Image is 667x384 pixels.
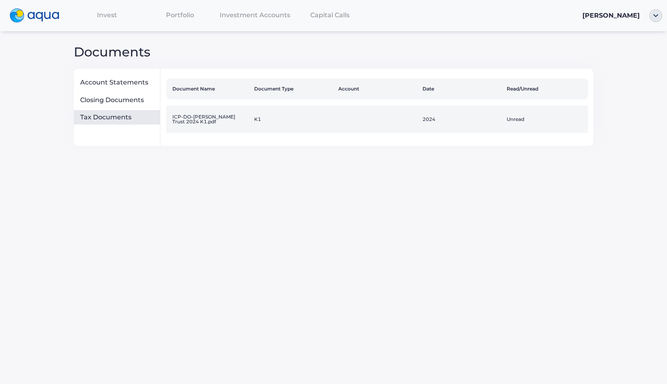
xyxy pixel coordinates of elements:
[71,7,144,23] a: Invest
[503,78,588,99] th: Read/Unread
[216,7,293,23] a: Investment Accounts
[419,78,503,99] th: Date
[582,12,640,19] span: [PERSON_NAME]
[10,8,59,23] img: logo
[166,11,194,19] span: Portfolio
[5,6,71,25] a: logo
[144,7,216,23] a: Portfolio
[649,9,662,22] img: ellipse
[419,106,503,133] td: 2024
[293,7,366,23] a: Capital Calls
[220,11,290,19] span: Investment Accounts
[251,78,335,99] th: Document Type
[166,78,251,99] th: Document Name
[80,78,157,86] div: Account Statements
[335,78,419,99] th: Account
[80,113,157,121] div: Tax Documents
[166,106,251,133] td: ICP-DO-[PERSON_NAME] Trust 2024 K1.pdf
[503,106,588,133] td: Unread
[251,106,335,133] td: K1
[74,44,150,60] span: Documents
[310,11,350,19] span: Capital Calls
[97,11,117,19] span: Invest
[80,96,157,104] div: Closing Documents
